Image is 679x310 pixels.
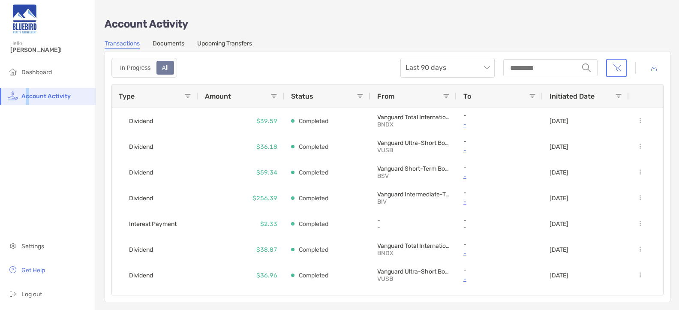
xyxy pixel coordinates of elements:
[129,166,153,180] span: Dividend
[463,292,536,299] p: -
[377,147,437,154] p: VUSB
[129,140,153,154] span: Dividend
[119,92,135,100] span: Type
[377,242,450,250] p: Vanguard Total International Bond ETF
[463,248,536,259] a: -
[157,62,174,74] div: All
[299,141,328,152] p: Completed
[8,265,18,275] img: get-help icon
[153,40,184,49] a: Documents
[463,92,471,100] span: To
[111,58,177,78] div: segmented control
[377,165,450,172] p: Vanguard Short-Term Bond ETF
[377,172,437,180] p: BSV
[377,275,437,283] p: VUSB
[377,268,450,275] p: Vanguard Ultra-Short Bond ETF
[252,193,277,204] p: $256.39
[129,243,153,257] span: Dividend
[129,191,153,205] span: Dividend
[299,270,328,281] p: Completed
[463,189,536,196] p: -
[256,244,277,255] p: $38.87
[205,92,231,100] span: Amount
[463,171,536,181] a: -
[8,90,18,101] img: activity icon
[463,217,536,224] p: -
[299,193,328,204] p: Completed
[550,92,595,100] span: Initiated Date
[463,241,536,248] p: -
[406,58,490,77] span: Last 90 days
[463,266,536,274] p: -
[377,224,437,231] p: -
[129,294,153,308] span: Dividend
[21,267,45,274] span: Get Help
[377,191,450,198] p: Vanguard Intermediate-Term Bond ETF
[463,119,536,130] a: -
[256,167,277,178] p: $59.34
[129,268,153,283] span: Dividend
[377,92,394,100] span: From
[256,141,277,152] p: $36.18
[129,114,153,128] span: Dividend
[550,169,568,176] p: [DATE]
[377,139,450,147] p: Vanguard Ultra-Short Bond ETF
[299,167,328,178] p: Completed
[582,63,591,72] img: input icon
[197,40,252,49] a: Upcoming Transfers
[8,66,18,77] img: household icon
[8,289,18,299] img: logout icon
[105,19,670,30] p: Account Activity
[550,220,568,228] p: [DATE]
[21,291,42,298] span: Log out
[550,195,568,202] p: [DATE]
[256,116,277,126] p: $39.59
[463,224,523,231] p: -
[463,274,536,284] a: -
[377,294,450,301] p: Vanguard Short-Term Bond ETF
[291,92,313,100] span: Status
[377,250,437,257] p: BNDX
[463,138,536,145] p: -
[550,272,568,279] p: [DATE]
[299,116,328,126] p: Completed
[463,145,536,156] a: -
[377,217,450,224] p: -
[21,93,71,100] span: Account Activity
[299,219,328,229] p: Completed
[606,59,627,77] button: Clear filters
[105,40,140,49] a: Transactions
[463,163,536,171] p: -
[10,3,39,34] img: Zoe Logo
[260,219,277,229] p: $2.33
[550,246,568,253] p: [DATE]
[299,244,328,255] p: Completed
[115,62,156,74] div: In Progress
[550,117,568,125] p: [DATE]
[21,243,44,250] span: Settings
[8,241,18,251] img: settings icon
[21,69,52,76] span: Dashboard
[256,270,277,281] p: $36.96
[463,112,536,119] p: -
[463,196,536,207] a: -
[377,121,437,128] p: BNDX
[550,143,568,150] p: [DATE]
[129,217,177,231] span: Interest Payment
[10,46,90,54] span: [PERSON_NAME]!
[377,198,437,205] p: BIV
[377,114,450,121] p: Vanguard Total International Bond ETF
